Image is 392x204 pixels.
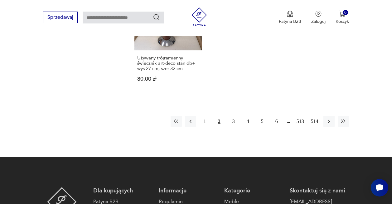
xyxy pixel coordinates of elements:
h3: Używany trójramienny świecznik art-deco stan db+ wys 27 cm, szer 32 cm [137,55,199,71]
p: Informacje [159,187,218,195]
p: 80,00 zł [137,76,199,82]
button: 513 [295,116,306,127]
p: Kategorie [224,187,283,195]
img: Ikona medalu [287,11,293,18]
button: Patyna B2B [279,11,301,24]
button: 514 [309,116,320,127]
button: 1 [199,116,211,127]
img: Ikonka użytkownika [315,11,322,17]
button: 0Koszyk [336,11,349,24]
button: 6 [271,116,282,127]
p: Zaloguj [311,18,326,24]
p: Skontaktuj się z nami [290,187,349,195]
p: Dla kupujących [93,187,152,195]
a: Ikona medaluPatyna B2B [279,11,301,24]
iframe: Smartsupp widget button [371,179,388,196]
button: Szukaj [153,13,160,21]
button: 5 [257,116,268,127]
a: Sprzedawaj [43,16,78,20]
button: 2 [214,116,225,127]
img: Patyna - sklep z meblami i dekoracjami vintage [190,8,209,26]
div: 0 [343,10,348,15]
button: 4 [242,116,254,127]
button: Zaloguj [311,11,326,24]
p: Koszyk [336,18,349,24]
button: Sprzedawaj [43,12,78,23]
button: 3 [228,116,239,127]
img: Ikona koszyka [339,11,345,17]
p: Patyna B2B [279,18,301,24]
